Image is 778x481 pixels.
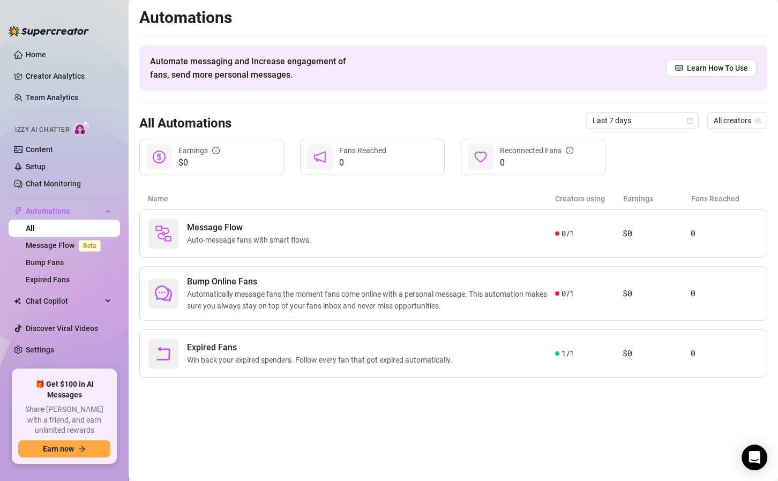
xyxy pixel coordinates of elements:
[26,93,78,102] a: Team Analytics
[26,67,111,85] a: Creator Analytics
[26,345,54,354] a: Settings
[187,354,457,366] span: Win back your expired spenders. Follow every fan that got expired automatically.
[139,115,231,132] h3: All Automations
[187,288,555,312] span: Automatically message fans the moment fans come online with a personal message. This automation m...
[623,347,690,360] article: $0
[691,347,758,360] article: 0
[43,445,74,453] span: Earn now
[26,224,35,232] a: All
[675,64,683,72] span: read
[500,156,573,169] span: 0
[742,445,767,470] div: Open Intercom Messenger
[26,179,81,188] a: Chat Monitoring
[667,59,757,77] a: Learn How To Use
[155,285,172,302] span: comment
[555,193,623,205] article: Creators using
[79,240,101,252] span: Beta
[178,145,220,156] div: Earnings
[78,445,86,453] span: arrow-right
[26,202,102,220] span: Automations
[26,50,46,59] a: Home
[26,292,102,310] span: Chat Copilot
[18,379,110,400] span: 🎁 Get $100 in AI Messages
[14,207,23,215] span: thunderbolt
[15,125,69,135] span: Izzy AI Chatter
[566,147,573,154] span: info-circle
[26,324,98,333] a: Discover Viral Videos
[26,162,46,171] a: Setup
[339,156,386,169] span: 0
[9,26,89,36] img: logo-BBDzfeDw.svg
[14,297,21,305] img: Chat Copilot
[623,227,690,240] article: $0
[26,241,105,250] a: Message FlowBeta
[187,221,316,234] span: Message Flow
[150,55,356,81] span: Automate messaging and Increase engagement of fans, send more personal messages.
[139,7,767,28] h2: Automations
[155,345,172,362] span: rollback
[623,287,690,300] article: $0
[155,225,172,242] img: svg%3e
[18,440,110,457] button: Earn nowarrow-right
[178,156,220,169] span: $0
[562,348,574,359] span: 1 / 1
[474,151,487,163] span: heart
[755,117,761,124] span: team
[691,227,758,240] article: 0
[148,193,555,205] article: Name
[187,341,457,354] span: Expired Fans
[714,112,761,129] span: All creators
[313,151,326,163] span: notification
[691,287,758,300] article: 0
[187,234,316,246] span: Auto-message fans with smart flows.
[339,146,386,155] span: Fans Reached
[562,288,574,299] span: 0 / 1
[26,275,70,284] a: Expired Fans
[26,145,53,154] a: Content
[153,151,166,163] span: dollar
[687,62,748,74] span: Learn How To Use
[212,147,220,154] span: info-circle
[686,117,693,124] span: calendar
[562,228,574,239] span: 0 / 1
[691,193,759,205] article: Fans Reached
[593,112,692,129] span: Last 7 days
[187,275,555,288] span: Bump Online Fans
[18,404,110,436] span: Share [PERSON_NAME] with a friend, and earn unlimited rewards
[26,258,64,267] a: Bump Fans
[500,145,573,156] div: Reconnected Fans
[73,121,90,136] img: AI Chatter
[623,193,691,205] article: Earnings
